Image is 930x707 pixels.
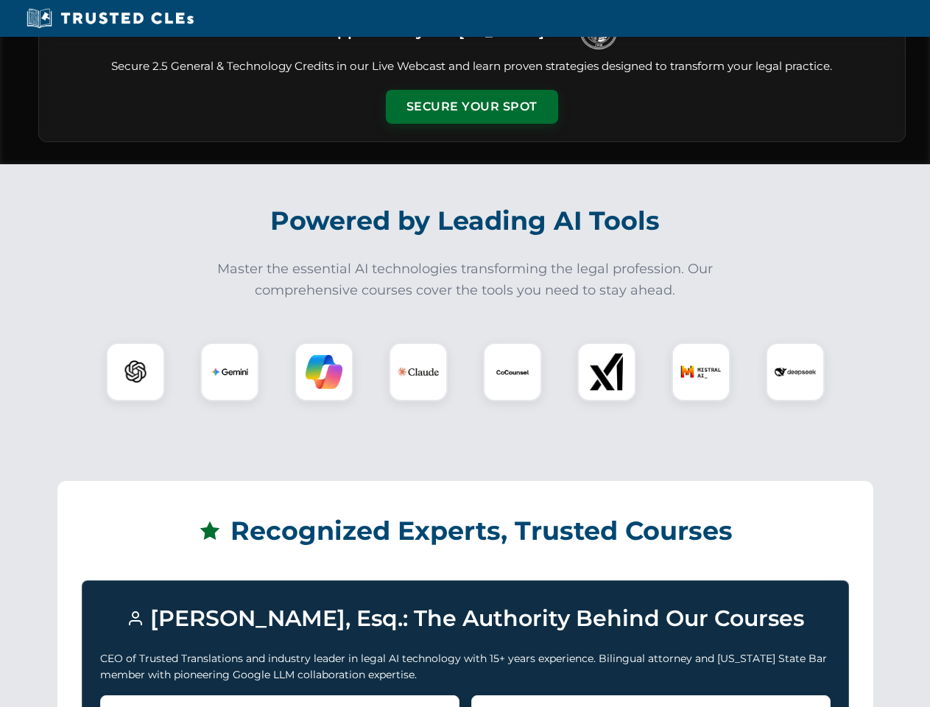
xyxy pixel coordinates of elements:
[57,195,873,247] h2: Powered by Leading AI Tools
[680,351,722,393] img: Mistral AI Logo
[22,7,198,29] img: Trusted CLEs
[100,650,831,683] p: CEO of Trusted Translations and industry leader in legal AI technology with 15+ years experience....
[306,353,342,390] img: Copilot Logo
[775,351,816,393] img: DeepSeek Logo
[389,342,448,401] div: Claude
[82,505,849,557] h2: Recognized Experts, Trusted Courses
[588,353,625,390] img: xAI Logo
[200,342,259,401] div: Gemini
[672,342,730,401] div: Mistral AI
[208,258,723,301] p: Master the essential AI technologies transforming the legal profession. Our comprehensive courses...
[398,351,439,393] img: Claude Logo
[386,90,558,124] button: Secure Your Spot
[295,342,353,401] div: Copilot
[766,342,825,401] div: DeepSeek
[100,599,831,639] h3: [PERSON_NAME], Esq.: The Authority Behind Our Courses
[114,351,157,393] img: ChatGPT Logo
[577,342,636,401] div: xAI
[211,353,248,390] img: Gemini Logo
[483,342,542,401] div: CoCounsel
[57,58,887,75] p: Secure 2.5 General & Technology Credits in our Live Webcast and learn proven strategies designed ...
[106,342,165,401] div: ChatGPT
[494,353,531,390] img: CoCounsel Logo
